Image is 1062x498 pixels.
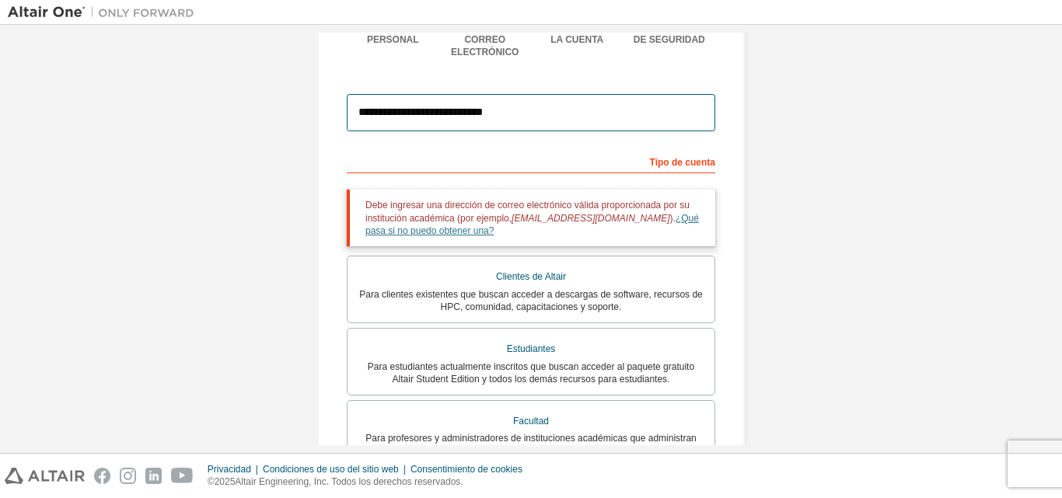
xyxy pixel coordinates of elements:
font: Clientes de Altair [496,271,566,282]
font: [EMAIL_ADDRESS][DOMAIN_NAME] [512,213,669,224]
font: ). [669,213,675,224]
img: facebook.svg [94,468,110,484]
font: 2025 [215,476,236,487]
img: Altair Uno [8,5,202,20]
font: Información personal [359,22,426,45]
img: altair_logo.svg [5,468,85,484]
font: © [208,476,215,487]
font: Facultad [513,416,549,427]
img: instagram.svg [120,468,136,484]
font: Debe ingresar una dirección de correo electrónico válida proporcionada por su institución académi... [365,200,690,223]
img: youtube.svg [171,468,194,484]
font: Condiciones de uso del sitio web [263,464,399,475]
font: Configuración de seguridad [629,22,709,45]
font: Para clientes existentes que buscan acceder a descargas de software, recursos de HPC, comunidad, ... [359,289,703,312]
font: Información de la cuenta [536,22,618,45]
font: Estudiantes [507,343,556,354]
font: Para profesores y administradores de instituciones académicas que administran estudiantes y acced... [365,433,697,456]
a: ¿Qué pasa si no puedo obtener una? [365,213,699,236]
font: Altair Engineering, Inc. Todos los derechos reservados. [235,476,463,487]
img: linkedin.svg [145,468,162,484]
font: Privacidad [208,464,251,475]
font: Tipo de cuenta [650,157,715,168]
font: Consentimiento de cookies [410,464,522,475]
font: Para estudiantes actualmente inscritos que buscan acceder al paquete gratuito Altair Student Edit... [368,361,694,385]
font: Verificar correo electrónico [451,22,519,57]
